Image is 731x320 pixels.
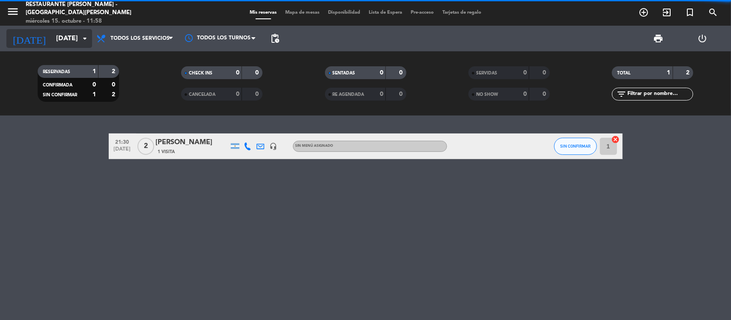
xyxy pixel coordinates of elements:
i: power_settings_new [698,33,708,44]
span: SERVIDAS [476,71,497,75]
i: add_circle_outline [639,7,649,18]
strong: 0 [523,70,527,76]
span: RE AGENDADA [333,92,364,97]
input: Filtrar por nombre... [627,89,693,99]
span: NO SHOW [476,92,498,97]
strong: 1 [92,68,96,74]
span: TOTAL [617,71,630,75]
strong: 0 [236,91,239,97]
span: Mis reservas [245,10,281,15]
strong: 2 [112,68,117,74]
strong: 0 [256,91,261,97]
div: LOG OUT [680,26,725,51]
span: Pre-acceso [406,10,438,15]
i: [DATE] [6,29,52,48]
span: RESERVADAS [43,70,70,74]
span: Mapa de mesas [281,10,324,15]
span: SIN CONFIRMAR [43,93,77,97]
strong: 0 [380,70,383,76]
span: Tarjetas de regalo [438,10,486,15]
i: arrow_drop_down [80,33,90,44]
strong: 2 [112,92,117,98]
i: menu [6,5,19,18]
i: search [708,7,718,18]
i: exit_to_app [662,7,672,18]
strong: 1 [92,92,96,98]
span: CANCELADA [189,92,215,97]
strong: 0 [399,91,404,97]
span: CONFIRMADA [43,83,72,87]
strong: 0 [380,91,383,97]
div: Restaurante [PERSON_NAME] - [GEOGRAPHIC_DATA][PERSON_NAME] [26,0,176,17]
strong: 0 [92,82,96,88]
strong: 0 [523,91,527,97]
div: [PERSON_NAME] [156,137,229,148]
strong: 2 [686,70,692,76]
span: 21:30 [112,136,133,146]
i: turned_in_not [685,7,695,18]
i: cancel [612,135,620,144]
strong: 0 [236,70,239,76]
strong: 0 [543,91,548,97]
span: Lista de Espera [364,10,406,15]
span: CHECK INS [189,71,212,75]
i: headset_mic [270,142,277,150]
strong: 0 [112,82,117,88]
span: Disponibilidad [324,10,364,15]
span: Sin menú asignado [295,144,334,148]
span: [DATE] [112,146,133,156]
span: pending_actions [270,33,280,44]
i: filter_list [616,89,627,99]
strong: 0 [399,70,404,76]
strong: 0 [543,70,548,76]
button: menu [6,5,19,21]
div: miércoles 15. octubre - 11:58 [26,17,176,26]
strong: 0 [256,70,261,76]
span: 2 [137,138,154,155]
span: Todos los servicios [110,36,170,41]
button: SIN CONFIRMAR [554,138,597,155]
span: 1 Visita [158,148,175,155]
span: SIN CONFIRMAR [560,144,591,148]
span: SENTADAS [333,71,355,75]
strong: 1 [667,70,671,76]
span: print [653,33,664,44]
